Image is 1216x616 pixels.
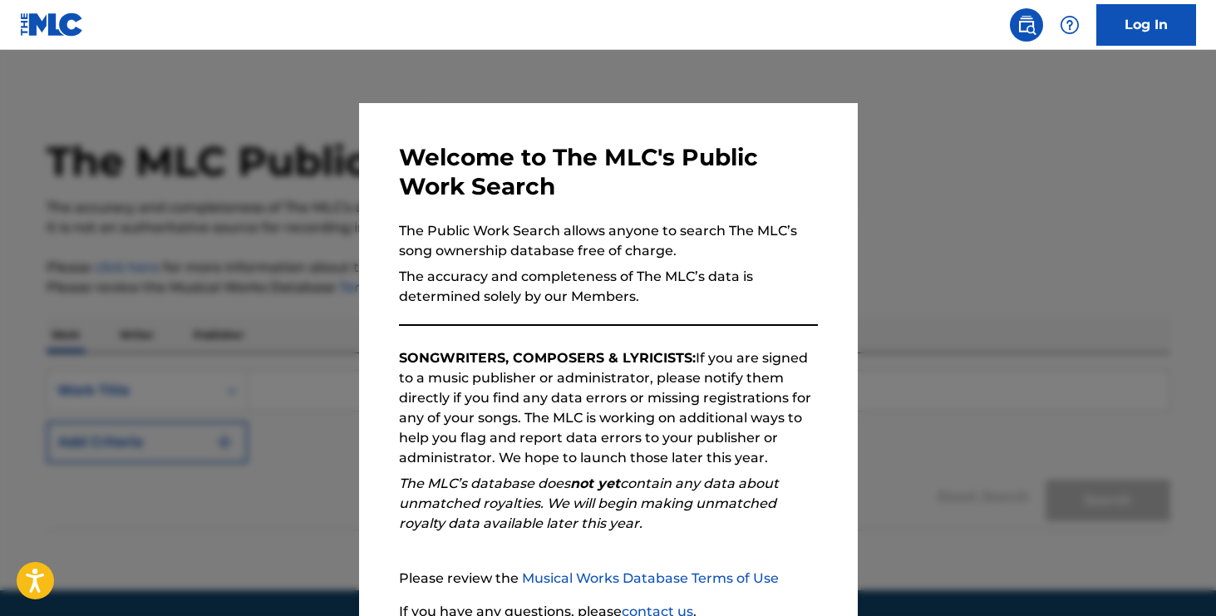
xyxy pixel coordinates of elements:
[1060,15,1080,35] img: help
[20,12,84,37] img: MLC Logo
[1096,4,1196,46] a: Log In
[399,267,818,307] p: The accuracy and completeness of The MLC’s data is determined solely by our Members.
[399,143,818,201] h3: Welcome to The MLC's Public Work Search
[1053,8,1086,42] div: Help
[399,221,818,261] p: The Public Work Search allows anyone to search The MLC’s song ownership database free of charge.
[399,476,779,531] em: The MLC’s database does contain any data about unmatched royalties. We will begin making unmatche...
[522,570,779,586] a: Musical Works Database Terms of Use
[570,476,620,491] strong: not yet
[399,350,696,366] strong: SONGWRITERS, COMPOSERS & LYRICISTS:
[399,348,818,468] p: If you are signed to a music publisher or administrator, please notify them directly if you find ...
[1010,8,1043,42] a: Public Search
[399,569,818,589] p: Please review the
[1017,15,1036,35] img: search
